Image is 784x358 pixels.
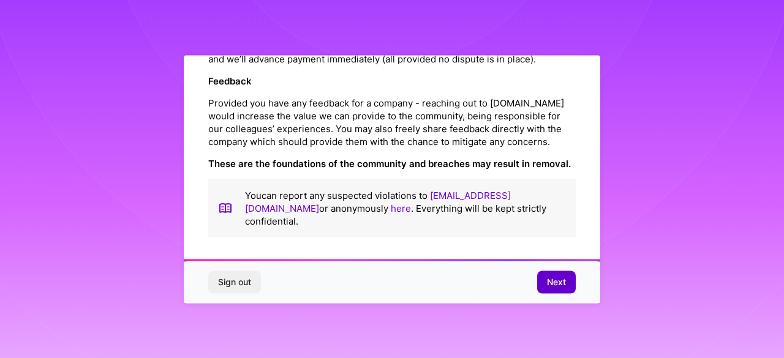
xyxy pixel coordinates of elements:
[208,271,261,293] button: Sign out
[208,157,571,169] strong: These are the foundations of the community and breaches may result in removal.
[218,276,251,288] span: Sign out
[245,189,511,214] a: [EMAIL_ADDRESS][DOMAIN_NAME]
[537,271,576,293] button: Next
[547,276,566,288] span: Next
[245,188,566,227] p: You can report any suspected violations to or anonymously . Everything will be kept strictly conf...
[208,96,576,147] p: Provided you have any feedback for a company - reaching out to [DOMAIN_NAME] would increase the v...
[208,75,252,86] strong: Feedback
[218,188,233,227] img: book icon
[391,202,411,214] a: here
